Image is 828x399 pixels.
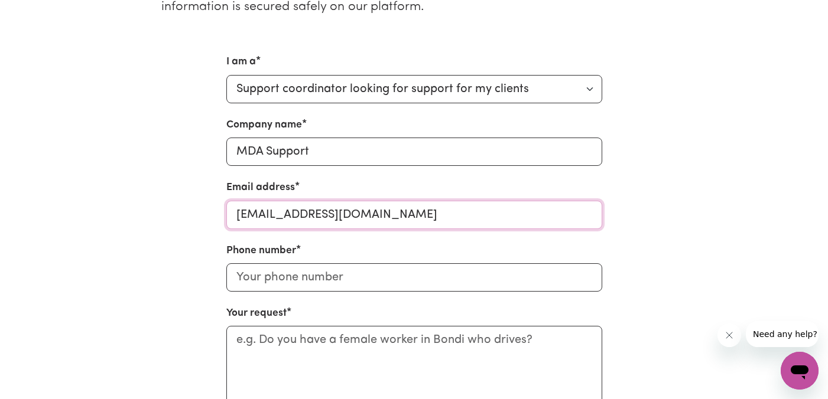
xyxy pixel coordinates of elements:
[226,180,295,195] label: Email address
[226,54,256,70] label: I am a
[226,306,287,321] label: Your request
[226,243,296,259] label: Phone number
[746,321,819,347] iframe: Message from company
[717,323,741,347] iframe: Close message
[226,117,302,133] label: Company name
[226,138,602,166] input: Your company name
[226,263,602,292] input: Your phone number
[226,201,602,229] input: Your email address
[781,352,819,390] iframe: Button to launch messaging window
